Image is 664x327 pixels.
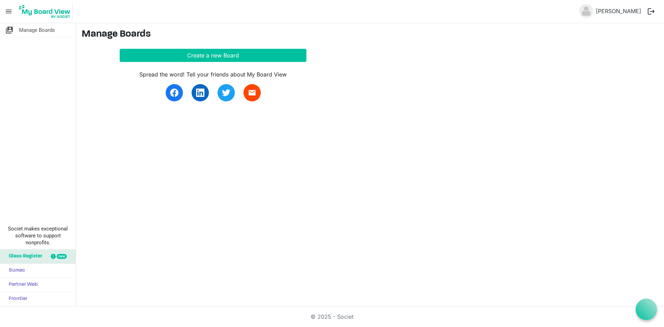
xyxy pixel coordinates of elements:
[17,3,73,20] img: My Board View Logo
[57,254,67,259] div: new
[3,225,73,246] span: Societ makes exceptional software to support nonprofits.
[196,89,204,97] img: linkedin.svg
[579,4,593,18] img: no-profile-picture.svg
[5,249,42,263] span: Glass Register
[311,313,353,320] a: © 2025 - Societ
[170,89,178,97] img: facebook.svg
[5,264,25,278] span: Sumac
[2,5,15,18] span: menu
[82,29,658,40] h3: Manage Boards
[222,89,230,97] img: twitter.svg
[248,89,256,97] span: email
[593,4,644,18] a: [PERSON_NAME]
[120,70,306,79] div: Spread the word! Tell your friends about My Board View
[5,278,38,292] span: Partner Web
[120,49,306,62] button: Create a new Board
[243,84,261,101] a: email
[644,4,658,19] button: logout
[17,3,75,20] a: My Board View Logo
[5,23,13,37] span: switch_account
[5,292,27,306] span: Frontier
[19,23,55,37] span: Manage Boards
